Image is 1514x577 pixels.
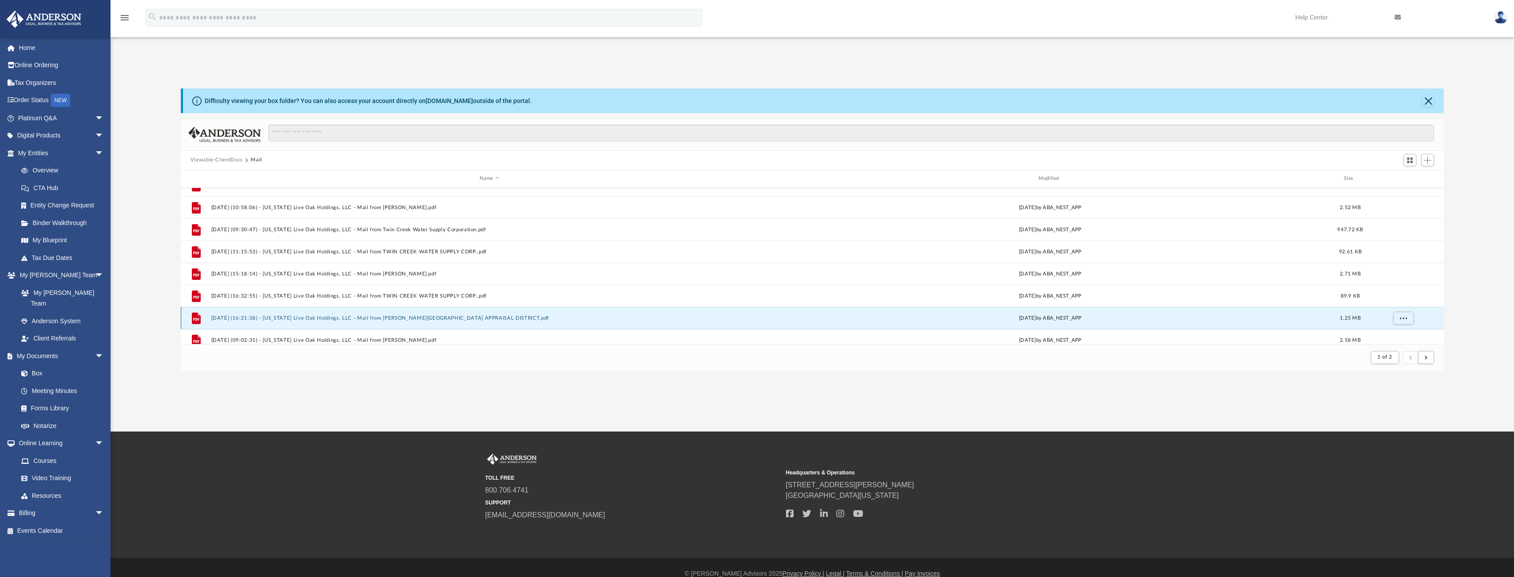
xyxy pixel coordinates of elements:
[12,214,117,232] a: Binder Walkthrough
[211,248,768,254] button: [DATE] (11:15:53) - [US_STATE] Live Oak Holdings, LLC - Mail from TWIN CREEK WATER SUPPLY CORP..pdf
[485,499,780,507] small: SUPPORT
[1377,355,1392,359] span: 1 of 2
[12,470,108,487] a: Video Training
[1372,175,1434,183] div: id
[6,267,113,284] a: My [PERSON_NAME] Teamarrow_drop_down
[191,156,243,164] button: Viewable-ClientDocs
[1339,249,1361,254] span: 92.61 KB
[485,474,780,482] small: TOLL FREE
[6,74,117,92] a: Tax Organizers
[6,57,117,74] a: Online Ordering
[119,12,130,23] i: menu
[6,92,117,110] a: Order StatusNEW
[12,249,117,267] a: Tax Due Dates
[95,347,113,365] span: arrow_drop_down
[826,570,845,577] a: Legal |
[95,267,113,285] span: arrow_drop_down
[12,162,117,180] a: Overview
[6,39,117,57] a: Home
[12,417,113,435] a: Notarize
[772,203,1329,211] div: [DATE] by ABA_NEST_APP
[251,156,262,164] button: Mail
[12,487,113,504] a: Resources
[6,504,117,522] a: Billingarrow_drop_down
[211,271,768,276] button: [DATE] (15:18:14) - [US_STATE] Live Oak Holdings, LLC - Mail from [PERSON_NAME].pdf
[772,181,1329,189] div: [DATE] by ABA_NEST_APP
[12,232,113,249] a: My Blueprint
[1337,227,1363,232] span: 947.72 KB
[12,382,113,400] a: Meeting Minutes
[6,127,117,145] a: Digital Productsarrow_drop_down
[148,12,157,22] i: search
[485,454,538,465] img: Anderson Advisors Platinum Portal
[211,226,768,232] button: [DATE] (09:30:47) - [US_STATE] Live Oak Holdings, LLC - Mail from Twin Creek Water Supply Corpora...
[95,435,113,453] span: arrow_drop_down
[1494,11,1507,24] img: User Pic
[846,570,903,577] a: Terms & Conditions |
[786,481,914,489] a: [STREET_ADDRESS][PERSON_NAME]
[786,469,1080,477] small: Headquarters & Operations
[771,175,1328,183] div: Modified
[185,175,207,183] div: id
[772,270,1329,278] div: [DATE] by ABA_NEST_APP
[485,511,605,519] a: [EMAIL_ADDRESS][DOMAIN_NAME]
[12,179,117,197] a: CTA Hub
[205,96,532,106] div: Difficulty viewing your box folder? You can also access your account directly on outside of the p...
[772,248,1329,256] div: [DATE] by ABA_NEST_APP
[1340,205,1361,210] span: 2.52 MB
[782,570,824,577] a: Privacy Policy |
[1340,293,1360,298] span: 89.9 KB
[6,522,117,539] a: Events Calendar
[95,144,113,162] span: arrow_drop_down
[786,492,899,499] a: [GEOGRAPHIC_DATA][US_STATE]
[181,188,1444,344] div: grid
[1332,175,1368,183] div: Size
[95,127,113,145] span: arrow_drop_down
[211,315,768,321] button: [DATE] (16:21:38) - [US_STATE] Live Oak Holdings, LLC - Mail from [PERSON_NAME][GEOGRAPHIC_DATA] ...
[1340,271,1361,276] span: 2.71 MB
[12,197,117,214] a: Entity Change Request
[12,365,108,382] a: Box
[1403,154,1417,166] button: Switch to Grid View
[12,312,113,330] a: Anderson System
[905,570,940,577] a: Pay Invoices
[772,314,1329,322] div: [DATE] by ABA_NEST_APP
[6,435,113,452] a: Online Learningarrow_drop_down
[95,504,113,523] span: arrow_drop_down
[772,336,1329,344] div: [DATE] by ABA_NEST_APP
[119,17,130,23] a: menu
[772,225,1329,233] div: [DATE] by ABA_NEST_APP
[12,284,108,312] a: My [PERSON_NAME] Team
[6,347,113,365] a: My Documentsarrow_drop_down
[51,94,70,107] div: NEW
[1371,351,1399,363] button: 1 of 2
[772,292,1329,300] div: [DATE] by ABA_NEST_APP
[211,337,768,343] button: [DATE] (09:02:31) - [US_STATE] Live Oak Holdings, LLC - Mail from [PERSON_NAME].pdf
[211,293,768,298] button: [DATE] (16:32:55) - [US_STATE] Live Oak Holdings, LLC - Mail from TWIN CREEK WATER SUPPLY CORP..pdf
[12,330,113,348] a: Client Referrals
[211,182,768,188] button: [DATE] (12:16:44) - [US_STATE] Live Oak Holdings, LLC - Mail from [PERSON_NAME].pdf
[6,109,117,127] a: Platinum Q&Aarrow_drop_down
[1422,95,1434,107] button: Close
[1421,154,1434,166] button: Add
[211,204,768,210] button: [DATE] (10:58:06) - [US_STATE] Live Oak Holdings, LLC - Mail from [PERSON_NAME].pdf
[12,400,108,417] a: Forms Library
[1340,337,1361,342] span: 2.58 MB
[12,452,113,470] a: Courses
[6,144,117,162] a: My Entitiesarrow_drop_down
[4,11,84,28] img: Anderson Advisors Platinum Portal
[485,486,529,494] a: 800.706.4741
[210,175,767,183] div: Name
[268,125,1434,141] input: Search files and folders
[426,97,473,104] a: [DOMAIN_NAME]
[1340,315,1361,320] span: 1.25 MB
[1393,311,1413,325] button: More options
[95,109,113,127] span: arrow_drop_down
